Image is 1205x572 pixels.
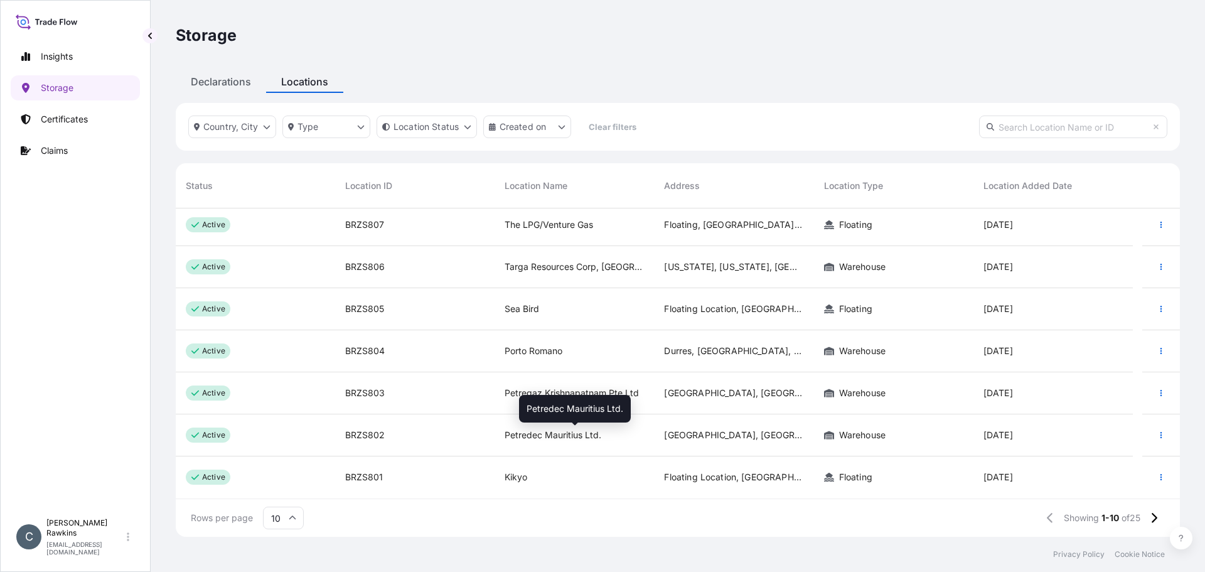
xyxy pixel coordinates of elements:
[664,471,803,483] span: Floating Location, [GEOGRAPHIC_DATA], IMO: 9415703, [GEOGRAPHIC_DATA]
[824,180,883,192] span: Location Type
[983,219,1013,231] span: [DATE]
[345,261,385,273] span: BRZS806
[41,113,88,126] p: Certificates
[186,180,213,192] span: Status
[202,262,225,272] p: active
[11,107,140,132] a: Certificates
[824,429,886,441] span: Warehouse
[505,387,639,399] span: Petregaz Krishnapatnam Pte Ltd
[589,121,636,133] p: Clear filters
[11,44,140,69] a: Insights
[664,429,803,441] span: [GEOGRAPHIC_DATA], [GEOGRAPHIC_DATA], [GEOGRAPHIC_DATA], [GEOGRAPHIC_DATA]
[188,116,276,138] button: storageLocation Filter options
[664,345,803,357] span: Durres, [GEOGRAPHIC_DATA], [GEOGRAPHIC_DATA]
[203,121,258,133] p: Country, City
[505,345,562,357] span: Porto Romano
[202,346,225,356] p: active
[983,303,1013,315] span: [DATE]
[664,219,803,231] span: Floating, [GEOGRAPHIC_DATA], [GEOGRAPHIC_DATA]
[577,117,648,137] button: Clear filters
[377,116,477,138] button: storageLocationStatus Filter options
[527,402,623,415] span: Petredec Mauritius Ltd.
[664,180,700,192] span: Address
[41,144,68,157] p: Claims
[394,121,459,133] p: Location Status
[983,471,1013,483] span: [DATE]
[345,219,384,231] span: BRZS807
[176,70,266,93] div: Declarations
[345,471,383,483] span: BRZS801
[824,387,886,399] span: Warehouse
[176,25,237,45] p: Storage
[1064,512,1099,524] span: Showing
[505,303,539,315] span: Sea Bird
[202,472,225,482] p: active
[202,430,225,440] p: active
[202,388,225,398] p: active
[983,429,1013,441] span: [DATE]
[266,70,343,93] div: Locations
[11,138,140,163] a: Claims
[505,429,601,441] span: Petredec Mauritius Ltd.
[46,541,124,556] p: [EMAIL_ADDRESS][DOMAIN_NAME]
[824,219,872,231] span: Floating
[202,220,225,230] p: active
[345,429,385,441] span: BRZS802
[1053,549,1105,559] a: Privacy Policy
[664,387,803,399] span: [GEOGRAPHIC_DATA], [GEOGRAPHIC_DATA], 524344, [GEOGRAPHIC_DATA]
[345,180,392,192] span: Location ID
[1122,512,1140,524] span: of 25
[345,303,384,315] span: BRZS805
[505,180,567,192] span: Location Name
[505,219,593,231] span: The LPG/Venture Gas
[345,345,385,357] span: BRZS804
[46,518,124,538] p: [PERSON_NAME] Rawkins
[282,116,370,138] button: storageType Filter options
[297,121,319,133] p: Type
[202,304,225,314] p: active
[505,261,644,273] span: Targa Resources Corp, [GEOGRAPHIC_DATA] / [GEOGRAPHIC_DATA]
[983,345,1013,357] span: [DATE]
[664,261,803,273] span: [US_STATE], [US_STATE], [GEOGRAPHIC_DATA]
[664,303,803,315] span: Floating Location, [GEOGRAPHIC_DATA], IMO: 9726061, [GEOGRAPHIC_DATA]
[983,387,1013,399] span: [DATE]
[1115,549,1165,559] a: Cookie Notice
[41,82,73,94] p: Storage
[11,75,140,100] a: Storage
[983,261,1013,273] span: [DATE]
[25,531,33,543] span: C
[824,471,872,483] span: Floating
[979,116,1167,138] input: Search Location Name or ID
[483,116,571,138] button: location-added-date Filter options
[824,345,886,357] span: Warehouse
[41,50,73,63] p: Insights
[983,180,1072,192] span: Location Added Date
[500,121,547,133] p: Created on
[505,471,527,483] span: Kikyo
[1101,512,1119,524] span: 1-10
[824,303,872,315] span: Floating
[824,261,886,273] span: Warehouse
[345,387,385,399] span: BRZS803
[191,512,253,524] span: Rows per page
